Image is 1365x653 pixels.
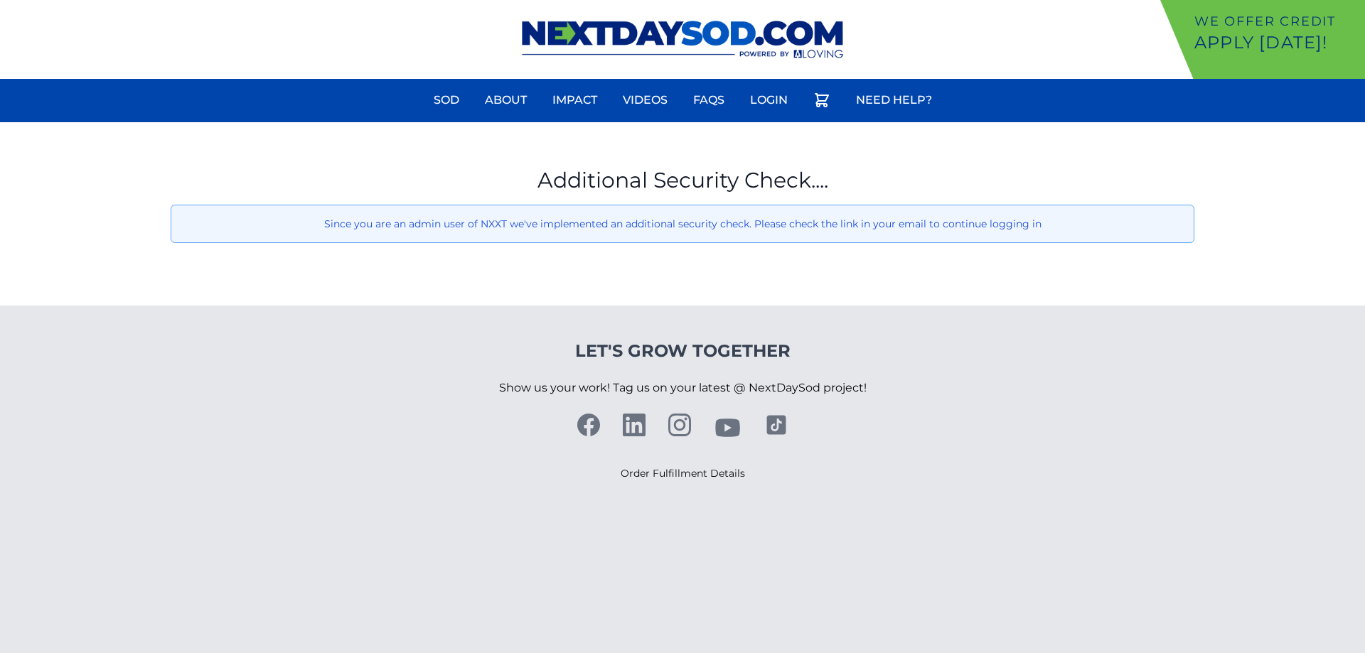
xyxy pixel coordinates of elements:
p: Apply [DATE]! [1194,31,1359,54]
p: Show us your work! Tag us on your latest @ NextDaySod project! [499,362,867,414]
h4: Let's Grow Together [499,340,867,362]
a: Need Help? [847,83,941,117]
h1: Additional Security Check.... [171,168,1194,193]
a: About [476,83,535,117]
a: Login [742,83,796,117]
a: Sod [425,83,468,117]
a: Impact [544,83,606,117]
a: Videos [614,83,676,117]
p: Since you are an admin user of NXXT we've implemented an additional security check. Please check ... [183,217,1182,231]
a: Order Fulfillment Details [621,467,745,480]
a: FAQs [685,83,733,117]
p: We offer Credit [1194,11,1359,31]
